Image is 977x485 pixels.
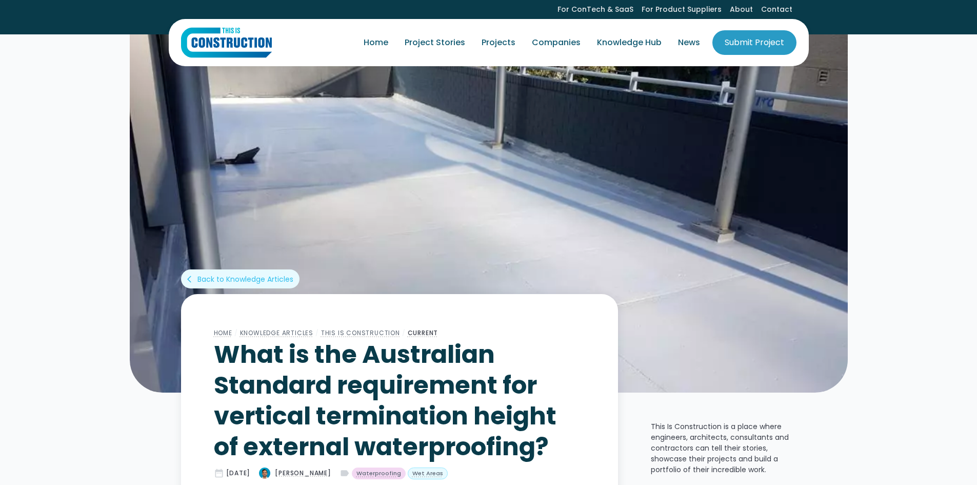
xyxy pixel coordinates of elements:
p: This Is Construction is a place where engineers, architects, consultants and contractors can tell... [651,421,796,475]
a: Project Stories [396,28,473,57]
a: Projects [473,28,524,57]
a: arrow_back_iosBack to Knowledge Articles [181,269,300,288]
a: Submit Project [712,30,796,55]
a: Knowledge Hub [589,28,670,57]
a: Wet Areas [408,468,448,480]
a: Knowledge Articles [240,328,313,337]
div: label [340,468,350,478]
div: / [313,327,321,339]
a: News [670,28,708,57]
a: [PERSON_NAME] [258,467,331,479]
div: / [400,327,408,339]
a: home [181,27,272,58]
a: Home [214,328,232,337]
div: date_range [214,468,224,478]
a: Companies [524,28,589,57]
img: This Is Construction Logo [181,27,272,58]
div: Waterproofing [356,469,401,478]
a: Waterproofing [352,468,406,480]
a: Current [408,328,438,337]
img: What is the Australian Standard requirement for vertical termination height of external waterproo... [130,33,848,393]
a: This Is Construction [321,328,400,337]
div: Submit Project [725,36,784,49]
a: Home [355,28,396,57]
div: Wet Areas [412,469,443,478]
h1: What is the Australian Standard requirement for vertical termination height of external waterproo... [214,339,585,462]
div: Back to Knowledge Articles [197,274,293,284]
div: arrow_back_ios [187,274,195,284]
div: [PERSON_NAME] [275,469,331,478]
div: / [232,327,240,339]
div: [DATE] [226,469,251,478]
img: What is the Australian Standard requirement for vertical termination height of external waterproo... [258,467,271,479]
